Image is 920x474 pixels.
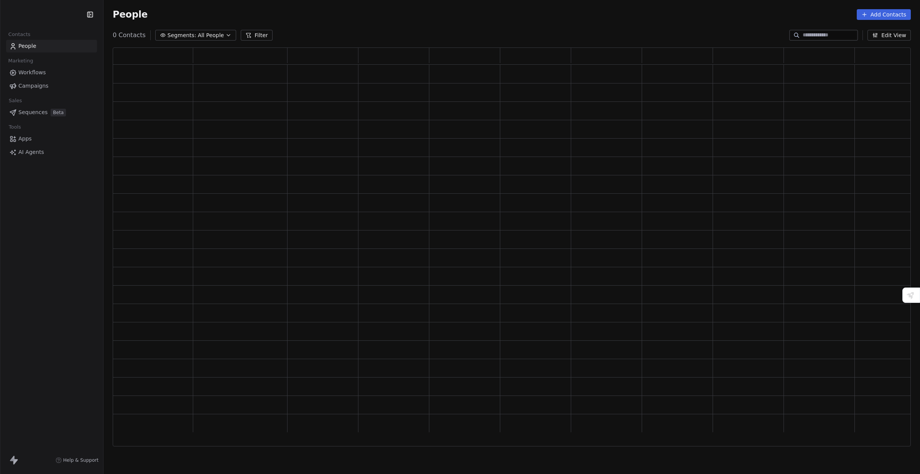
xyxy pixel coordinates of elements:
[6,80,97,92] a: Campaigns
[6,146,97,159] a: AI Agents
[241,30,273,41] button: Filter
[63,457,99,463] span: Help & Support
[857,9,911,20] button: Add Contacts
[113,31,146,40] span: 0 Contacts
[6,66,97,79] a: Workflows
[18,148,44,156] span: AI Agents
[6,106,97,119] a: SequencesBeta
[18,135,32,143] span: Apps
[6,40,97,52] a: People
[18,69,46,77] span: Workflows
[18,42,36,50] span: People
[867,30,911,41] button: Edit View
[56,457,99,463] a: Help & Support
[18,108,48,116] span: Sequences
[5,55,36,67] span: Marketing
[5,29,34,40] span: Contacts
[113,9,148,20] span: People
[51,109,66,116] span: Beta
[6,132,97,145] a: Apps
[198,31,224,39] span: All People
[5,95,25,106] span: Sales
[5,121,24,133] span: Tools
[168,31,196,39] span: Segments:
[18,82,48,90] span: Campaigns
